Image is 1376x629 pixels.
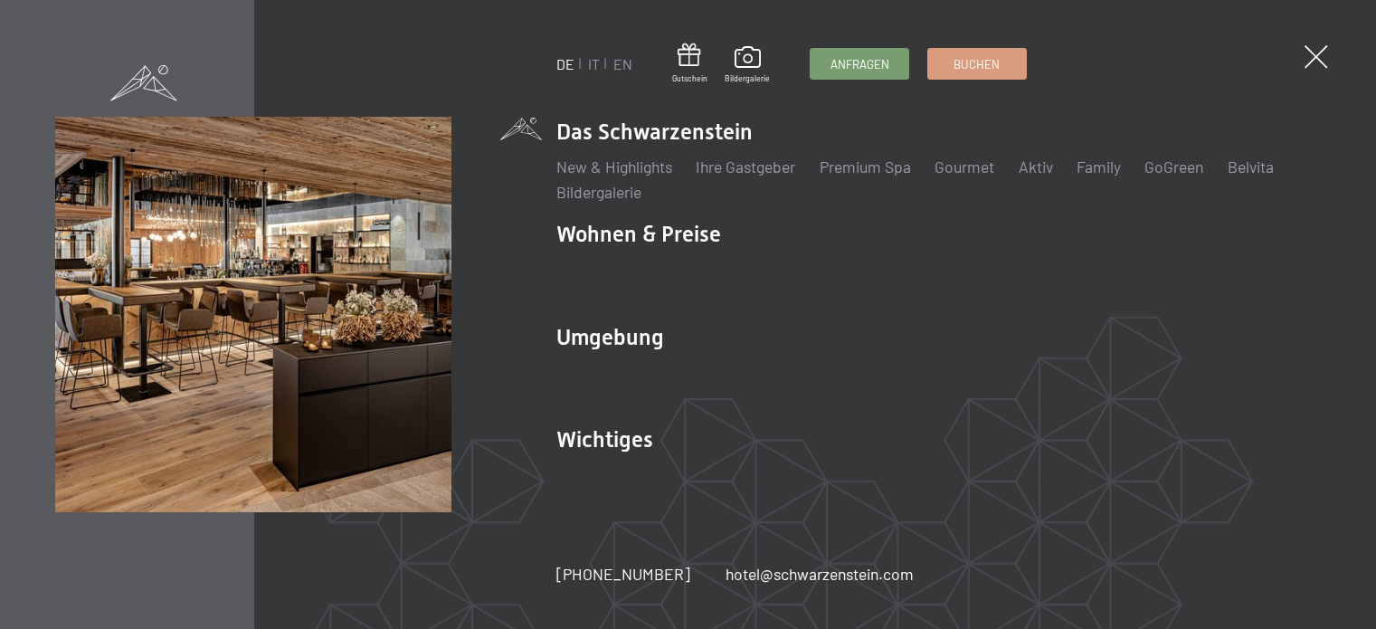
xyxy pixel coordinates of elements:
[1144,157,1203,176] a: GoGreen
[725,46,770,84] a: Bildergalerie
[1019,157,1053,176] a: Aktiv
[672,43,707,84] a: Gutschein
[1228,157,1274,176] a: Belvita
[725,73,770,84] span: Bildergalerie
[556,157,672,176] a: New & Highlights
[556,564,690,584] span: [PHONE_NUMBER]
[726,563,914,586] a: hotel@schwarzenstein.com
[820,157,911,176] a: Premium Spa
[672,73,707,84] span: Gutschein
[556,182,641,202] a: Bildergalerie
[830,56,889,72] span: Anfragen
[556,55,574,72] a: DE
[928,49,1026,79] a: Buchen
[935,157,994,176] a: Gourmet
[954,56,1000,72] span: Buchen
[1077,157,1121,176] a: Family
[556,563,690,586] a: [PHONE_NUMBER]
[613,55,632,72] a: EN
[696,157,795,176] a: Ihre Gastgeber
[588,55,600,72] a: IT
[811,49,908,79] a: Anfragen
